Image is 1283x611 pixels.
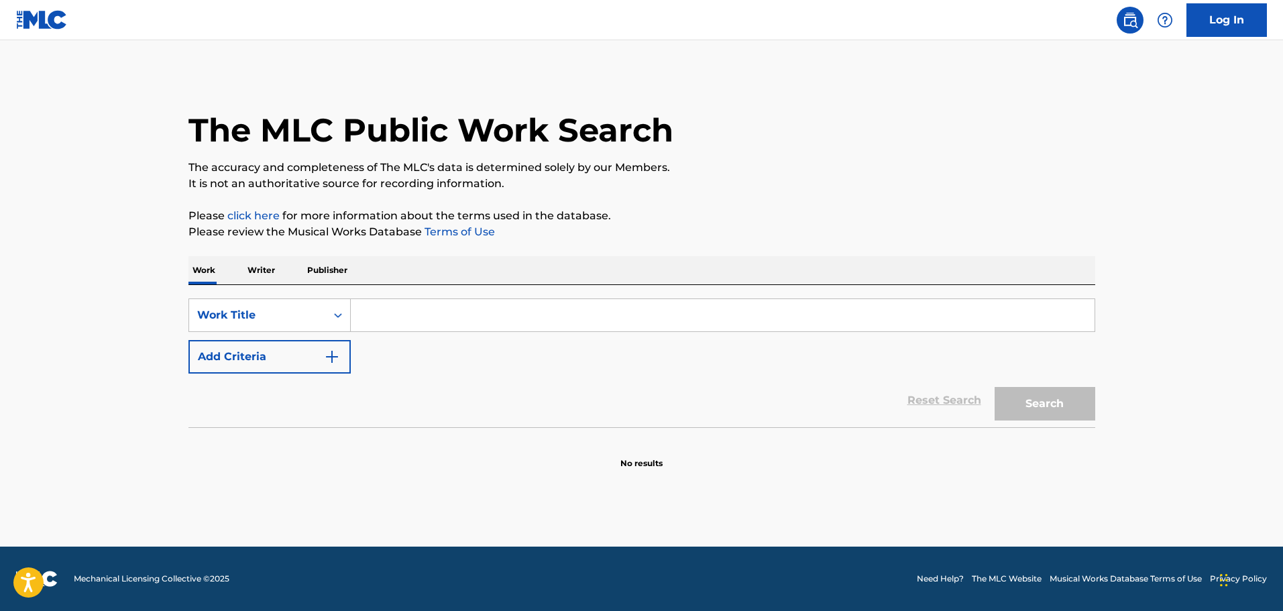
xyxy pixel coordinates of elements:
[227,209,280,222] a: click here
[197,307,318,323] div: Work Title
[74,573,229,585] span: Mechanical Licensing Collective © 2025
[1117,7,1143,34] a: Public Search
[188,176,1095,192] p: It is not an authoritative source for recording information.
[188,208,1095,224] p: Please for more information about the terms used in the database.
[303,256,351,284] p: Publisher
[16,571,58,587] img: logo
[324,349,340,365] img: 9d2ae6d4665cec9f34b9.svg
[188,256,219,284] p: Work
[1216,547,1283,611] iframe: Chat Widget
[188,110,673,150] h1: The MLC Public Work Search
[620,441,663,469] p: No results
[972,573,1042,585] a: The MLC Website
[16,10,68,30] img: MLC Logo
[188,340,351,374] button: Add Criteria
[243,256,279,284] p: Writer
[1152,7,1178,34] div: Help
[1050,573,1202,585] a: Musical Works Database Terms of Use
[188,160,1095,176] p: The accuracy and completeness of The MLC's data is determined solely by our Members.
[422,225,495,238] a: Terms of Use
[1157,12,1173,28] img: help
[188,224,1095,240] p: Please review the Musical Works Database
[1220,560,1228,600] div: Drag
[188,298,1095,427] form: Search Form
[1186,3,1267,37] a: Log In
[1122,12,1138,28] img: search
[917,573,964,585] a: Need Help?
[1210,573,1267,585] a: Privacy Policy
